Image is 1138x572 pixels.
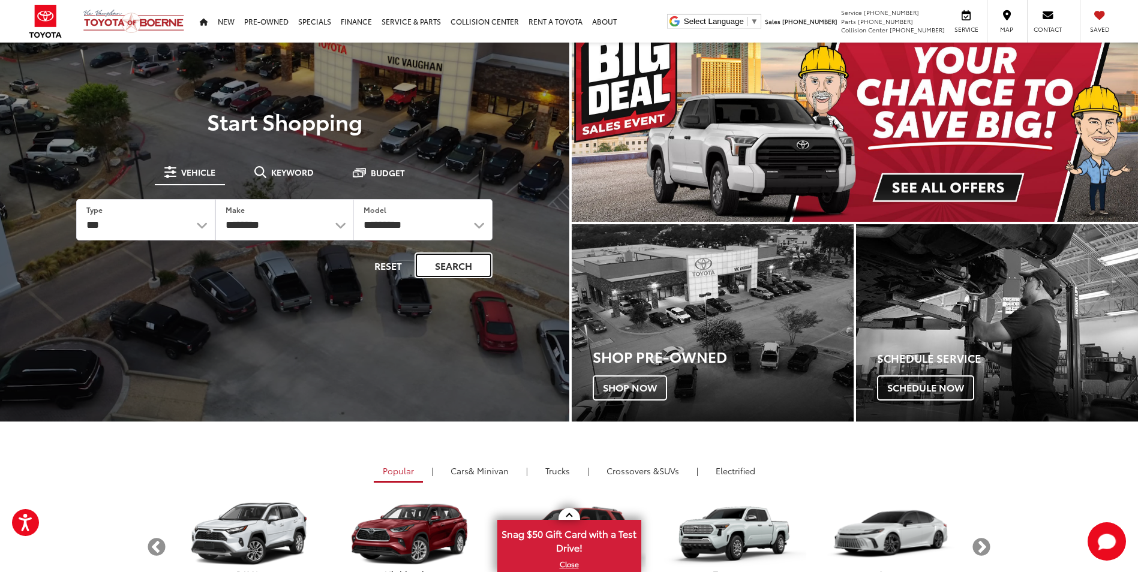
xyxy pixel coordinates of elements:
[572,224,854,422] a: Shop Pre-Owned Shop Now
[1088,522,1126,561] button: Toggle Chat Window
[693,465,701,477] li: |
[50,109,519,133] p: Start Shopping
[653,502,806,567] img: Toyota Tacoma
[364,252,412,278] button: Reset
[332,502,485,567] img: Toyota Highlander
[877,353,1138,365] h4: Schedule Service
[684,17,744,26] span: Select Language
[1088,522,1126,561] svg: Start Chat
[971,537,992,558] button: Next
[86,204,103,215] label: Type
[271,168,314,176] span: Keyword
[572,224,854,422] div: Toyota
[469,465,509,477] span: & Minivan
[593,375,667,401] span: Shop Now
[606,465,659,477] span: Crossovers &
[374,460,423,483] a: Popular
[993,25,1020,34] span: Map
[877,375,974,401] span: Schedule Now
[146,537,167,558] button: Previous
[1034,25,1062,34] span: Contact
[499,521,640,558] span: Snag $50 Gift Card with a Test Drive!
[536,460,579,481] a: Trucks
[707,460,764,481] a: Electrified
[684,17,758,26] a: Select Language​
[597,460,688,481] a: SUVs
[841,25,888,34] span: Collision Center
[584,465,592,477] li: |
[415,252,493,278] button: Search
[814,502,967,567] img: Toyota Camry
[593,348,854,364] h3: Shop Pre-Owned
[181,168,215,176] span: Vehicle
[371,168,405,177] span: Budget
[765,17,780,26] span: Sales
[864,8,919,17] span: [PHONE_NUMBER]
[890,25,945,34] span: [PHONE_NUMBER]
[364,204,386,215] label: Model
[1086,25,1113,34] span: Saved
[858,17,913,26] span: [PHONE_NUMBER]
[750,17,758,26] span: ▼
[782,17,837,26] span: [PHONE_NUMBER]
[226,204,245,215] label: Make
[428,465,436,477] li: |
[953,25,980,34] span: Service
[523,465,531,477] li: |
[841,8,862,17] span: Service
[856,224,1138,422] a: Schedule Service Schedule Now
[856,224,1138,422] div: Toyota
[171,502,324,567] img: Toyota RAV4
[83,9,185,34] img: Vic Vaughan Toyota of Boerne
[841,17,856,26] span: Parts
[442,460,518,481] a: Cars
[493,502,645,567] img: Toyota 4Runner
